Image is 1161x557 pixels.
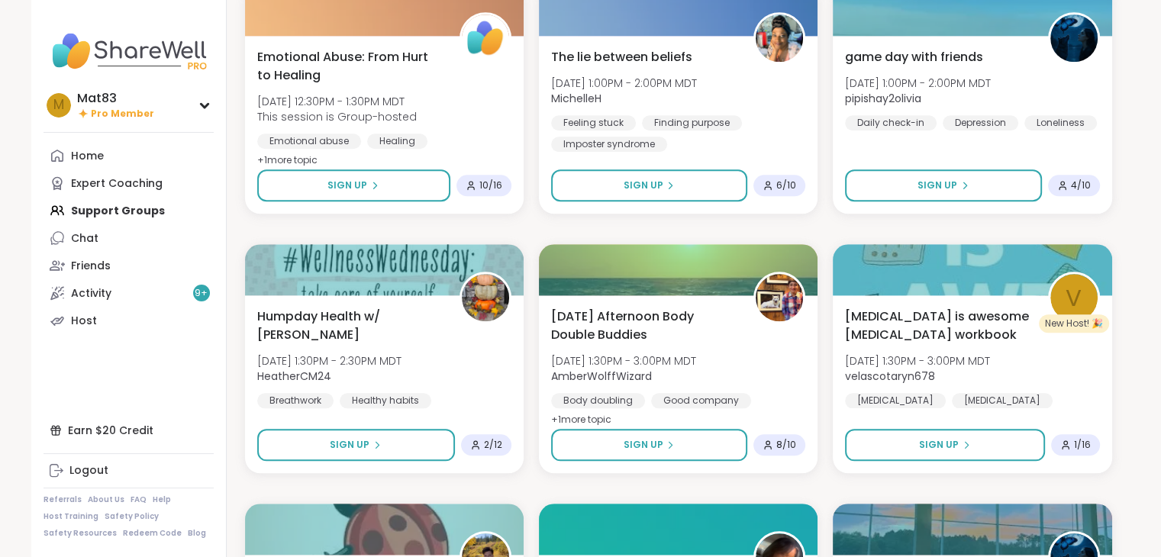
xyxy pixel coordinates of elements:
span: 9 + [195,287,208,300]
span: [MEDICAL_DATA] is awesome [MEDICAL_DATA] workbook [845,307,1030,344]
a: Redeem Code [123,528,182,539]
div: Expert Coaching [71,176,163,192]
span: Sign Up [919,438,959,452]
span: Humpday Health w/ [PERSON_NAME] [257,307,443,344]
div: Healthy habits [340,393,431,408]
b: MichelleH [551,91,601,106]
span: Sign Up [623,438,663,452]
div: Chat [71,231,98,246]
div: Mat83 [77,90,154,107]
img: HeatherCM24 [462,274,509,321]
span: 1 / 16 [1074,439,1091,451]
button: Sign Up [257,429,455,461]
a: Referrals [44,494,82,505]
div: Earn $20 Credit [44,417,214,444]
div: Activity [71,286,111,301]
div: [MEDICAL_DATA] [952,393,1053,408]
a: Logout [44,457,214,485]
span: [DATE] 1:00PM - 2:00PM MDT [551,76,697,91]
span: v [1066,280,1082,316]
a: Expert Coaching [44,169,214,197]
span: Sign Up [330,438,369,452]
a: Activity9+ [44,279,214,307]
a: Home [44,142,214,169]
div: Depression [943,115,1018,130]
span: Pro Member [91,108,154,121]
img: ShareWell Nav Logo [44,24,214,78]
span: This session is Group-hosted [257,109,417,124]
span: M [53,95,64,115]
a: Chat [44,224,214,252]
div: Friends [71,259,111,274]
a: Host Training [44,511,98,522]
span: 8 / 10 [776,439,796,451]
span: Sign Up [327,179,367,192]
img: ShareWell [462,14,509,62]
button: Sign Up [845,429,1044,461]
div: Logout [69,463,108,478]
a: About Us [88,494,124,505]
div: Finding purpose [642,115,742,130]
img: pipishay2olivia [1050,14,1098,62]
span: [DATE] 1:30PM - 3:00PM MDT [845,353,990,369]
span: [DATE] 1:00PM - 2:00PM MDT [845,76,991,91]
a: Safety Resources [44,528,117,539]
span: 6 / 10 [776,179,796,192]
button: Sign Up [257,169,450,201]
div: Host [71,314,97,329]
span: 10 / 16 [479,179,502,192]
div: Good company [651,393,751,408]
span: Emotional Abuse: From Hurt to Healing [257,48,443,85]
div: Imposter syndrome [551,137,667,152]
span: Sign Up [623,179,663,192]
div: New Host! 🎉 [1039,314,1109,333]
span: 4 / 10 [1071,179,1091,192]
b: AmberWolffWizard [551,369,652,384]
div: Healing [367,134,427,149]
span: 2 / 12 [484,439,502,451]
span: Sign Up [918,179,957,192]
b: pipishay2olivia [845,91,921,106]
span: [DATE] 1:30PM - 3:00PM MDT [551,353,696,369]
div: Daily check-in [845,115,937,130]
a: FAQ [131,494,147,505]
img: MichelleH [756,14,803,62]
span: [DATE] 1:30PM - 2:30PM MDT [257,353,402,369]
div: Loneliness [1024,115,1097,130]
div: [MEDICAL_DATA] [845,393,946,408]
div: Emotional abuse [257,134,361,149]
span: game day with friends [845,48,983,66]
button: Sign Up [551,429,747,461]
b: HeatherCM24 [257,369,331,384]
button: Sign Up [551,169,747,201]
div: Home [71,149,104,164]
img: AmberWolffWizard [756,274,803,321]
span: [DATE] Afternoon Body Double Buddies [551,307,737,344]
a: Friends [44,252,214,279]
div: Feeling stuck [551,115,636,130]
button: Sign Up [845,169,1041,201]
a: Help [153,494,171,505]
span: The lie between beliefs [551,48,692,66]
div: Breathwork [257,393,334,408]
span: [DATE] 12:30PM - 1:30PM MDT [257,94,417,109]
a: Host [44,307,214,334]
a: Safety Policy [105,511,159,522]
b: velascotaryn678 [845,369,935,384]
div: Body doubling [551,393,645,408]
a: Blog [188,528,206,539]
